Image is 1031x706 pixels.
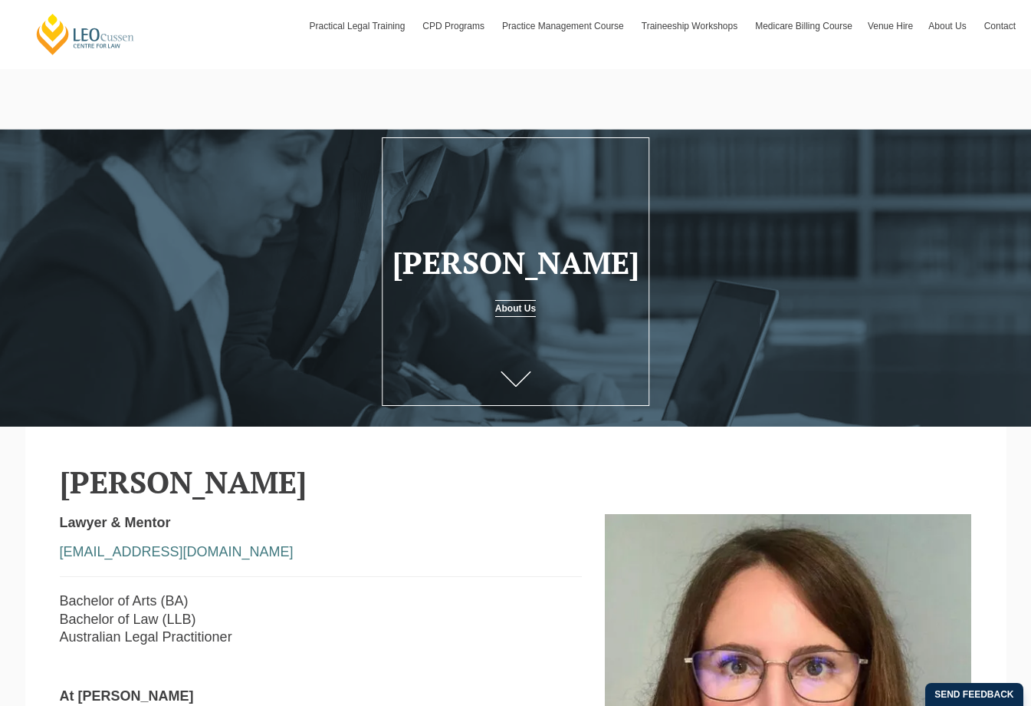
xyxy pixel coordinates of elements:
[302,4,415,48] a: Practical Legal Training
[34,12,136,56] a: [PERSON_NAME] Centre for Law
[392,246,639,279] h1: [PERSON_NAME]
[747,4,860,48] a: Medicare Billing Course
[60,592,583,646] p: Bachelor of Arts (BA) Bachelor of Law (LLB) Australian Legal Practitioner
[60,515,171,530] strong: Lawyer & Mentor
[60,688,194,704] strong: At [PERSON_NAME]
[415,4,494,48] a: CPD Programs
[634,4,747,48] a: Traineeship Workshops
[60,465,972,499] h2: [PERSON_NAME]
[977,4,1023,48] a: Contact
[921,4,976,48] a: About Us
[495,300,536,317] a: About Us
[60,544,294,559] a: [EMAIL_ADDRESS][DOMAIN_NAME]
[494,4,634,48] a: Practice Management Course
[860,4,921,48] a: Venue Hire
